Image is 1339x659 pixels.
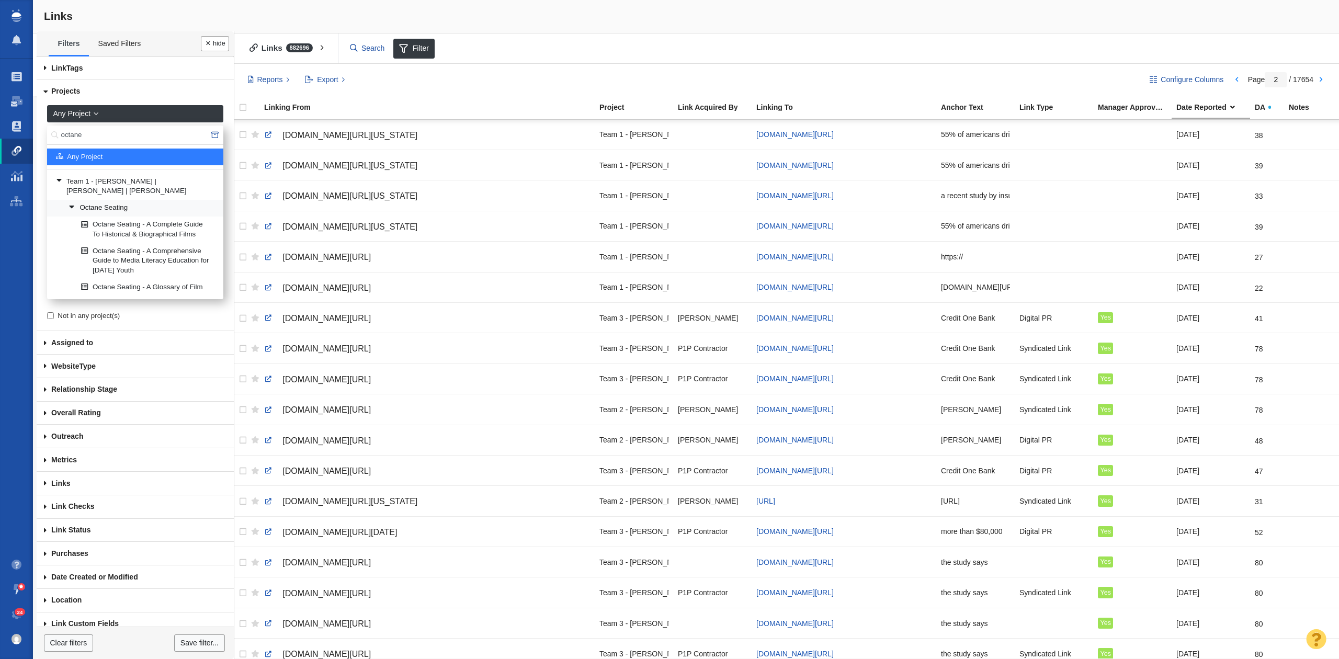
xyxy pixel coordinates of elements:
a: [DOMAIN_NAME][URL] [756,558,834,566]
span: [DOMAIN_NAME][URL] [282,344,371,353]
div: Team 1 - [PERSON_NAME] | [PERSON_NAME] | [PERSON_NAME]\Veracity (FLIP & Canopy)\Insurance Canopy ... [599,184,668,207]
span: [DOMAIN_NAME][URL] [282,650,371,658]
span: Yes [1100,558,1111,565]
div: Linking To [756,104,940,111]
td: Yes [1093,486,1172,516]
div: [DOMAIN_NAME][URL] [941,276,1010,299]
a: Date Created or Modified [37,565,234,589]
span: Links [44,10,73,22]
a: [DOMAIN_NAME][URL] [756,130,834,139]
div: [URL] [941,490,1010,512]
div: [DATE] [1176,368,1245,390]
span: Syndicated Link [1019,405,1071,414]
button: Export [299,71,351,89]
div: [DATE] [1176,612,1245,634]
a: Manager Approved Link? [1098,104,1175,112]
span: [DOMAIN_NAME][URL] [756,374,834,383]
span: Any Project [53,108,90,119]
span: Syndicated Link [1019,588,1071,597]
a: Link Acquired By [678,104,755,112]
span: [DOMAIN_NAME][URL][US_STATE] [282,131,417,140]
span: [DOMAIN_NAME][URL] [756,191,834,200]
a: Assigned to [37,331,234,355]
span: 24 [15,608,26,616]
a: [DOMAIN_NAME][URL] [264,340,590,358]
div: [DATE] [1176,398,1245,421]
div: [DATE] [1176,215,1245,237]
div: 47 [1255,459,1263,476]
div: [DATE] [1176,154,1245,176]
div: [DATE] [1176,581,1245,604]
span: [DOMAIN_NAME][URL][US_STATE] [282,497,417,506]
span: [DOMAIN_NAME][URL] [756,405,834,414]
a: Link Checks [37,495,234,519]
div: 78 [1255,398,1263,415]
span: [DOMAIN_NAME][URL] [756,527,834,536]
a: Octane Seating - A Glossary of Film [78,279,217,295]
span: Yes [1100,497,1111,505]
span: [PERSON_NAME] [678,496,738,506]
div: Team 1 - [PERSON_NAME] | [PERSON_NAME] | [PERSON_NAME]\Octane Seating\Octane Seating - The Ultima... [599,276,668,299]
span: [DOMAIN_NAME][URL] [756,161,834,169]
td: Jim Miller [673,425,752,455]
a: [DOMAIN_NAME][URL] [264,432,590,450]
td: Jim Miller [673,302,752,333]
span: P1P Contractor [678,588,728,597]
a: Octane Seating - A Complete Guide To Historical & Biographical Films [78,217,217,242]
a: Filters [49,33,89,55]
a: DA [1255,104,1288,112]
span: Any Project [67,152,103,162]
td: P1P Contractor [673,363,752,394]
a: Links [37,472,234,495]
td: Yes [1093,333,1172,363]
div: Team 3 - [PERSON_NAME] | Summer | [PERSON_NAME]\Credit One Bank\Credit One Bank - Digital PR - Ra... [599,459,668,482]
a: Tags [37,56,234,80]
div: Team 3 - [PERSON_NAME] | Summer | [PERSON_NAME]\Credit One Bank\Credit One Bank - Digital PR - Ra... [599,581,668,604]
td: Digital PR [1015,516,1093,547]
div: 78 [1255,368,1263,384]
a: [DOMAIN_NAME][URL] [264,401,590,419]
td: Digital PR [1015,302,1093,333]
span: [DOMAIN_NAME][URL] [282,253,371,262]
div: 48 [1255,429,1263,446]
td: Yes [1093,363,1172,394]
a: [DOMAIN_NAME][URL] [756,314,834,322]
span: [DOMAIN_NAME][URL] [756,222,834,230]
div: Team 2 - [PERSON_NAME] | [PERSON_NAME] | [PERSON_NAME]\[PERSON_NAME]\[PERSON_NAME] - Digital PR -... [599,429,668,451]
div: [DATE] [1176,520,1245,543]
td: Digital PR [1015,425,1093,455]
span: Yes [1100,650,1111,657]
td: Jim Miller [673,394,752,425]
span: P1P Contractor [678,527,728,536]
div: 80 [1255,642,1263,659]
a: Octane Seating - A Guide to Children's Literature [78,296,217,321]
div: [DATE] [1176,429,1245,451]
div: Link Type [1019,104,1097,111]
span: P1P Contractor [678,374,728,383]
button: Configure Columns [1144,71,1230,89]
a: [DOMAIN_NAME][URL][US_STATE] [264,187,590,205]
a: [DOMAIN_NAME][URL] [756,619,834,628]
span: Yes [1100,406,1111,413]
div: 55% of americans drinking more than usual during the holidays. [941,123,1010,146]
a: [DOMAIN_NAME][URL] [264,462,590,480]
div: Team 2 - [PERSON_NAME] | [PERSON_NAME] | [PERSON_NAME]\Lightyear AI\Lightyear AI - Digital PR - C... [599,490,668,512]
div: 55% of americans drinking more than usual during the holidays. [941,215,1010,237]
span: [DOMAIN_NAME][URL] [282,436,371,445]
a: Clear filters [44,634,93,652]
div: Team 3 - [PERSON_NAME] | Summer | [PERSON_NAME]\Credit One Bank\Credit One Bank - Digital PR - Ra... [599,368,668,390]
a: Linking From [264,104,598,112]
span: Syndicated Link [1019,344,1071,353]
button: Done [201,36,229,51]
span: Yes [1100,314,1111,321]
td: Taylor Tomita [673,486,752,516]
a: [DOMAIN_NAME][URL] [756,253,834,261]
a: [DOMAIN_NAME][URL][DATE] [264,524,590,541]
span: Page / 17654 [1248,75,1313,84]
div: [PERSON_NAME] [941,429,1010,451]
span: [DOMAIN_NAME][URL][US_STATE] [282,161,417,170]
